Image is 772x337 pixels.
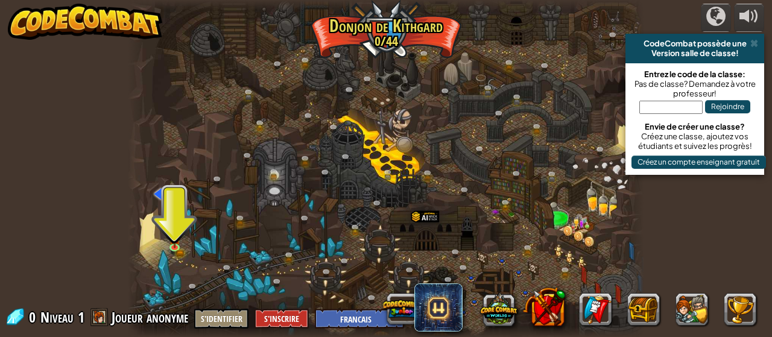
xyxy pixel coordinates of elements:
[631,131,758,151] div: Créez une classe, ajoutez vos étudiants et suivez les progrès!
[701,4,731,32] button: Campagnes
[40,307,74,327] span: Niveau
[705,100,750,113] button: Rejoindre
[630,48,759,58] div: Version salle de classe!
[261,118,266,122] img: portrait.png
[194,309,248,329] button: S'identifier
[356,222,362,226] img: portrait.png
[734,4,764,32] button: Ajuster le volume
[8,4,162,40] img: CodeCombat - Learn how to code by playing a game
[112,307,188,327] span: Joueur anonyme
[631,122,758,131] div: Envie de créer une classe?
[255,309,309,329] button: S'inscrire
[631,156,766,169] button: Créez un compte enseignant gratuit
[171,236,178,241] img: portrait.png
[506,198,511,202] img: portrait.png
[631,69,758,79] div: Entrez le code de la classe:
[78,307,84,327] span: 1
[169,229,180,248] img: level-banner-unlock.png
[630,39,759,48] div: CodeCombat possède une
[631,79,758,98] div: Pas de classe? Demandez à votre professeur!
[29,307,39,327] span: 0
